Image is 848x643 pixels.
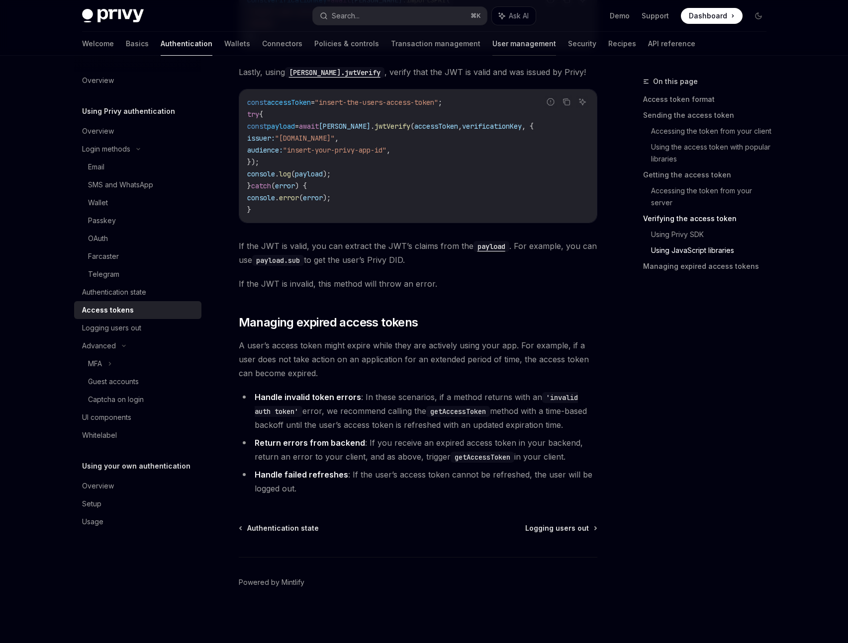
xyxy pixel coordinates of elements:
code: payload [473,241,509,252]
span: On this page [653,76,698,87]
h5: Using Privy authentication [82,105,175,117]
span: verificationKey [462,122,522,131]
button: Ask AI [492,7,536,25]
span: }); [247,158,259,166]
div: UI components [82,411,131,423]
span: console [247,193,275,202]
h5: Using your own authentication [82,460,190,472]
div: Authentication state [82,286,146,298]
span: catch [251,181,271,190]
a: Using JavaScript libraries [651,242,774,258]
code: getAccessToken [426,406,490,417]
a: Support [642,11,669,21]
a: Telegram [74,265,201,283]
span: } [247,205,251,214]
span: , [386,146,390,155]
a: Demo [610,11,630,21]
span: A user’s access token might expire while they are actively using your app. For example, if a user... [239,338,597,380]
a: Logging users out [74,319,201,337]
a: Security [568,32,596,56]
div: Logging users out [82,322,141,334]
li: : If you receive an expired access token in your backend, return an error to your client, and as ... [239,436,597,464]
a: OAuth [74,230,201,247]
span: ( [410,122,414,131]
span: [PERSON_NAME] [319,122,371,131]
div: Captcha on login [88,394,144,405]
a: Guest accounts [74,373,201,391]
span: accessToken [414,122,458,131]
code: 'invalid auth token' [255,392,578,417]
span: const [247,98,267,107]
a: Whitelabel [74,426,201,444]
span: ( [291,169,295,178]
div: Search... [332,10,360,22]
a: Overview [74,72,201,89]
span: = [311,98,315,107]
span: ); [323,193,331,202]
a: Passkey [74,212,201,230]
span: , { [522,122,534,131]
span: Ask AI [509,11,529,21]
a: Access tokens [74,301,201,319]
a: Overview [74,477,201,495]
span: jwtVerify [375,122,410,131]
span: error [275,181,295,190]
strong: Return errors from backend [255,438,365,448]
span: "[DOMAIN_NAME]" [275,134,335,143]
span: } [247,181,251,190]
span: = [295,122,299,131]
a: User management [492,32,556,56]
a: Accessing the token from your server [651,183,774,211]
span: console [247,169,275,178]
div: OAuth [88,233,108,244]
strong: Handle failed refreshes [255,470,348,480]
a: API reference [648,32,695,56]
span: Logging users out [525,523,589,533]
strong: Handle invalid token errors [255,392,361,402]
div: Wallet [88,197,108,209]
a: Welcome [82,32,114,56]
span: ) { [295,181,307,190]
li: : In these scenarios, if a method returns with an error, we recommend calling the method with a t... [239,390,597,432]
span: await [299,122,319,131]
a: Wallets [224,32,250,56]
code: getAccessToken [451,452,514,463]
a: [PERSON_NAME].jwtVerify [285,67,384,77]
span: ); [323,169,331,178]
a: Usage [74,513,201,531]
span: ( [299,193,303,202]
div: Access tokens [82,304,134,316]
a: Logging users out [525,523,596,533]
a: Using Privy SDK [651,227,774,242]
a: UI components [74,408,201,426]
div: Overview [82,75,114,86]
a: Using the access token with popular libraries [651,139,774,167]
a: payload [473,241,509,251]
img: dark logo [82,9,144,23]
a: Email [74,158,201,176]
div: Whitelabel [82,429,117,441]
span: Managing expired access tokens [239,315,418,330]
a: Authentication state [74,283,201,301]
div: Passkey [88,215,116,227]
div: Overview [82,125,114,137]
a: Getting the access token [643,167,774,183]
button: Report incorrect code [544,95,557,108]
span: audience: [247,146,283,155]
a: Authentication state [240,523,319,533]
div: Usage [82,516,103,528]
a: Captcha on login [74,391,201,408]
div: Overview [82,480,114,492]
div: Setup [82,498,101,510]
a: Access token format [643,91,774,107]
span: "insert-the-users-access-token" [315,98,438,107]
a: Managing expired access tokens [643,258,774,274]
code: [PERSON_NAME].jwtVerify [285,67,384,78]
div: Login methods [82,143,130,155]
span: . [275,169,279,178]
span: error [279,193,299,202]
span: Authentication state [247,523,319,533]
span: Lastly, using , verify that the JWT is valid and was issued by Privy! [239,65,597,79]
button: Search...⌘K [313,7,487,25]
button: Toggle dark mode [751,8,766,24]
